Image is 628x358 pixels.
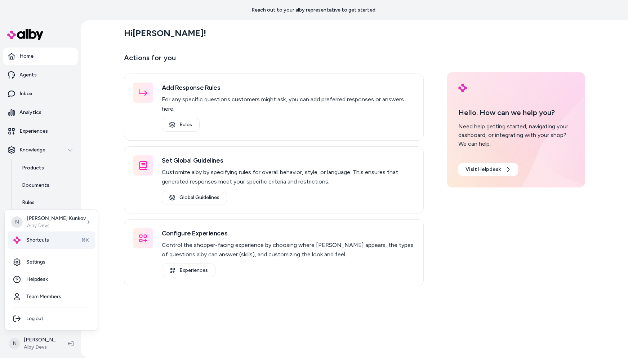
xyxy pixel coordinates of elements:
[11,216,23,228] span: N
[26,237,49,244] span: Shortcuts
[13,237,21,244] img: alby Logo
[81,237,89,243] span: ⌘K
[27,215,86,222] p: [PERSON_NAME] Kunkov
[27,222,86,229] p: Alby Devs
[8,310,95,327] div: Log out
[8,253,95,271] a: Settings
[26,276,48,283] span: Helpdesk
[8,288,95,305] a: Team Members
